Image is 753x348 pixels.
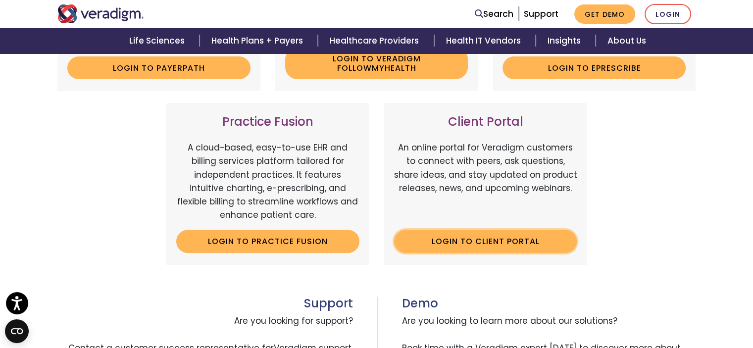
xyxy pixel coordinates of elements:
p: An online portal for Veradigm customers to connect with peers, ask questions, share ideas, and st... [394,141,577,222]
p: A cloud-based, easy-to-use EHR and billing services platform tailored for independent practices. ... [176,141,359,222]
h3: Demo [402,297,696,311]
a: Get Demo [574,4,635,24]
h3: Client Portal [394,115,577,129]
h3: Support [57,297,353,311]
a: Login to Payerpath [67,56,251,79]
iframe: Drift Chat Widget [684,318,741,336]
a: Search [475,7,513,21]
a: Login to Client Portal [394,230,577,252]
img: Veradigm logo [57,4,144,23]
a: Login to Practice Fusion [176,230,359,252]
a: Insights [536,28,596,53]
a: Health IT Vendors [434,28,536,53]
a: Support [524,8,558,20]
a: Life Sciences [117,28,200,53]
h3: Practice Fusion [176,115,359,129]
a: Login to Veradigm FollowMyHealth [285,47,468,79]
a: Login to ePrescribe [502,56,686,79]
button: Open CMP widget [5,319,29,343]
a: Login [645,4,691,24]
a: About Us [596,28,658,53]
a: Healthcare Providers [318,28,434,53]
a: Health Plans + Payers [200,28,318,53]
